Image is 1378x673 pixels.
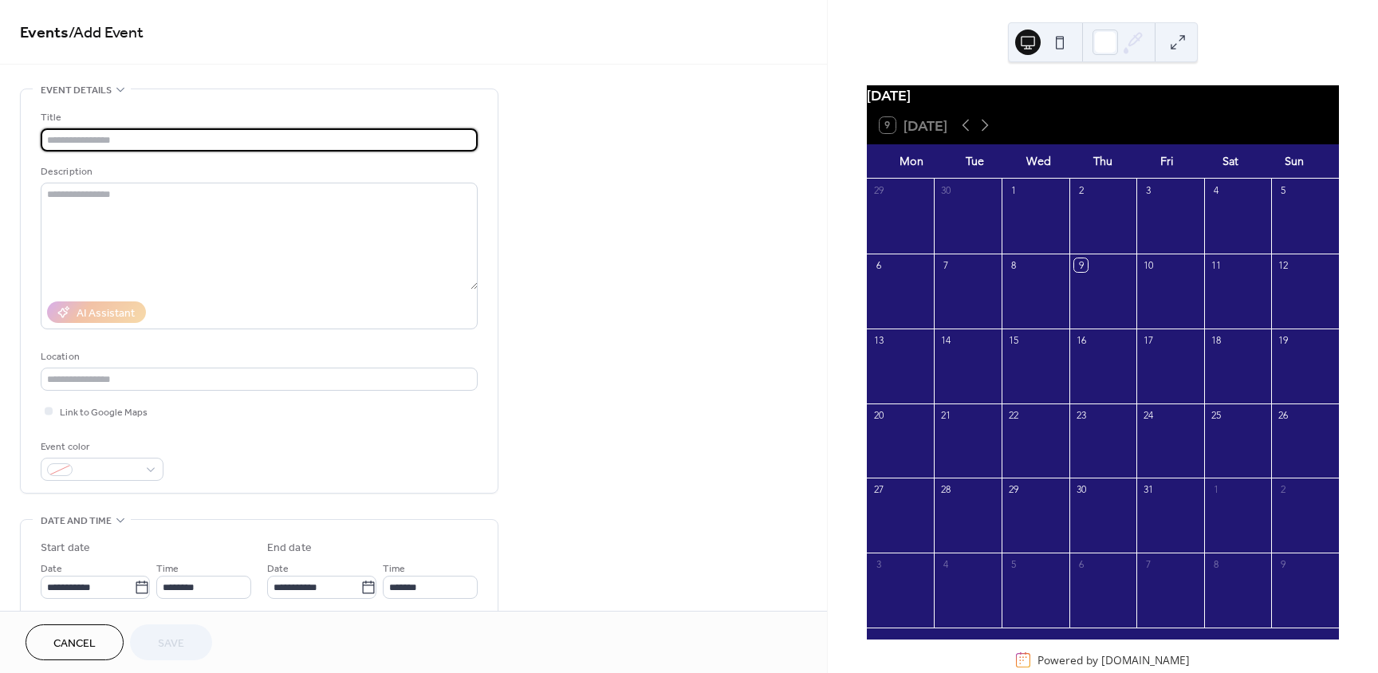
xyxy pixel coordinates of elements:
[26,624,124,660] button: Cancel
[41,82,112,99] span: Event details
[1142,183,1156,197] div: 3
[267,540,312,557] div: End date
[1277,333,1290,347] div: 19
[1277,183,1290,197] div: 5
[1142,333,1156,347] div: 17
[1071,145,1135,178] div: Thu
[1007,333,1021,347] div: 15
[939,183,953,197] div: 30
[41,513,112,529] span: Date and time
[872,408,885,422] div: 20
[1074,408,1088,422] div: 23
[156,561,179,577] span: Time
[53,636,96,652] span: Cancel
[1142,558,1156,572] div: 7
[41,561,62,577] span: Date
[1199,145,1262,178] div: Sat
[1074,558,1088,572] div: 6
[939,483,953,497] div: 28
[60,404,148,421] span: Link to Google Maps
[1277,408,1290,422] div: 26
[20,18,69,49] a: Events
[1277,258,1290,272] div: 12
[872,258,885,272] div: 6
[1262,145,1326,178] div: Sun
[1142,408,1156,422] div: 24
[1074,183,1088,197] div: 2
[943,145,1007,178] div: Tue
[1135,145,1199,178] div: Fri
[872,558,885,572] div: 3
[872,183,885,197] div: 29
[939,558,953,572] div: 4
[872,333,885,347] div: 13
[41,109,474,126] div: Title
[41,439,160,455] div: Event color
[1209,558,1222,572] div: 8
[1037,652,1190,667] div: Powered by
[1142,258,1156,272] div: 10
[1142,483,1156,497] div: 31
[1209,183,1222,197] div: 4
[1007,558,1021,572] div: 5
[267,561,289,577] span: Date
[1209,408,1222,422] div: 25
[1007,183,1021,197] div: 1
[1074,483,1088,497] div: 30
[41,540,90,557] div: Start date
[383,561,405,577] span: Time
[41,348,474,365] div: Location
[1007,258,1021,272] div: 8
[1007,145,1071,178] div: Wed
[1101,652,1190,667] a: [DOMAIN_NAME]
[1277,558,1290,572] div: 9
[1074,258,1088,272] div: 9
[872,483,885,497] div: 27
[69,18,144,49] span: / Add Event
[1209,333,1222,347] div: 18
[1007,408,1021,422] div: 22
[939,333,953,347] div: 14
[1209,483,1222,497] div: 1
[1277,483,1290,497] div: 2
[880,145,943,178] div: Mon
[1007,483,1021,497] div: 29
[41,163,474,180] div: Description
[939,408,953,422] div: 21
[939,258,953,272] div: 7
[1074,333,1088,347] div: 16
[867,85,1339,106] div: [DATE]
[1209,258,1222,272] div: 11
